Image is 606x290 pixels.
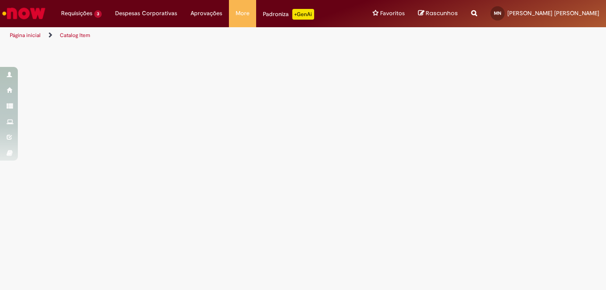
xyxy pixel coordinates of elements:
[10,32,41,39] a: Página inicial
[380,9,405,18] span: Favoritos
[7,27,397,44] ul: Trilhas de página
[61,9,92,18] span: Requisições
[418,9,458,18] a: Rascunhos
[507,9,599,17] span: [PERSON_NAME] [PERSON_NAME]
[115,9,177,18] span: Despesas Corporativas
[292,9,314,20] p: +GenAi
[426,9,458,17] span: Rascunhos
[236,9,249,18] span: More
[60,32,90,39] a: Catalog Item
[1,4,47,22] img: ServiceNow
[263,9,314,20] div: Padroniza
[191,9,222,18] span: Aprovações
[94,10,102,18] span: 3
[494,10,501,16] span: MN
